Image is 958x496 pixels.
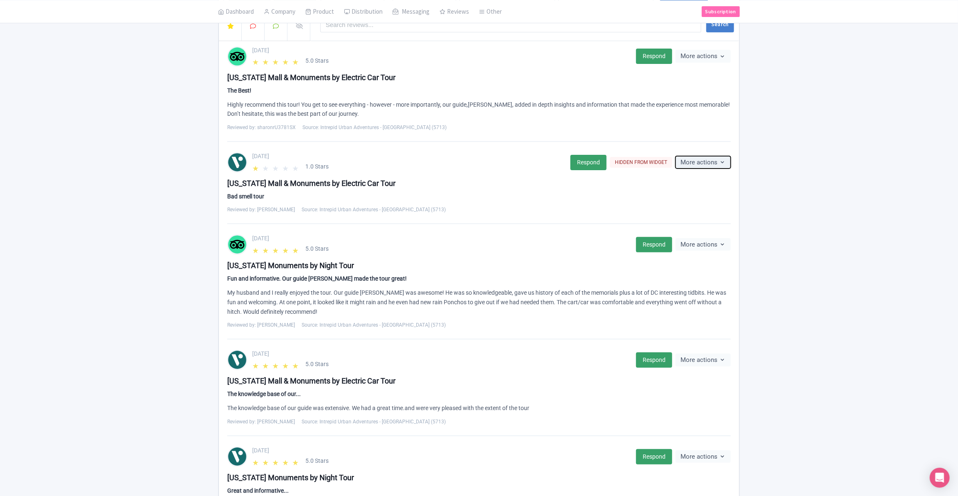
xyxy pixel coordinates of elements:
[227,288,731,316] div: My husband and I really enjoyed the tour. Our guide [PERSON_NAME] was awesome! He was so knowledg...
[227,321,295,329] span: Reviewed by: [PERSON_NAME]
[262,457,270,465] span: ★
[302,124,447,131] span: Source: Intrepid Urban Adventures - [GEOGRAPHIC_DATA] (5713)
[272,360,280,369] span: ★
[227,418,295,425] span: Reviewed by: [PERSON_NAME]
[636,49,672,64] a: Respond
[676,50,731,63] button: More actions
[252,245,260,253] span: ★
[252,360,260,369] span: ★
[305,162,329,171] span: 1.0 Stars
[282,457,290,465] span: ★
[676,156,731,169] button: More actions
[227,72,731,83] div: [US_STATE] Mall & Monuments by Electric Car Tour
[610,157,672,168] div: HIDDEN FROM WIDGET
[676,354,731,367] button: More actions
[302,418,446,425] span: Source: Intrepid Urban Adventures - [GEOGRAPHIC_DATA] (5713)
[252,446,631,455] div: [DATE]
[227,390,731,398] div: The knowledge base of our...
[305,457,329,465] span: 5.0 Stars
[227,403,731,413] div: The knowledge base of our guide was extensive. We had a great time.and were very pleased with the...
[228,152,246,172] img: viator-round-color-01-75e0e71c4bf787f1c8912121e6bb0b85.svg
[272,56,280,65] span: ★
[252,46,631,55] div: [DATE]
[228,350,246,370] img: viator-round-color-01-75e0e71c4bf787f1c8912121e6bb0b85.svg
[227,124,296,131] span: Reviewed by: sharonrU3781SX
[320,17,701,32] input: Search reviews...
[262,360,270,369] span: ★
[252,152,565,161] div: [DATE]
[282,245,290,253] span: ★
[228,447,246,467] img: viator-round-color-01-75e0e71c4bf787f1c8912121e6bb0b85.svg
[292,245,300,253] span: ★
[252,234,631,243] div: [DATE]
[292,163,300,171] span: ★
[702,6,740,17] a: Subscription
[252,349,631,358] div: [DATE]
[227,100,731,119] div: Highly recommend this tour! You get to see everything - however - more importantly, our guide,[PE...
[305,244,329,253] span: 5.0 Stars
[305,56,329,65] span: 5.0 Stars
[227,375,731,386] div: [US_STATE] Mall & Monuments by Electric Car Tour
[227,86,731,95] div: The Best!
[228,46,246,66] img: tripadvisor-round-color-01-c2602b701674d379597ad6f140e4ef40.svg
[282,56,290,65] span: ★
[292,56,300,65] span: ★
[252,56,260,65] span: ★
[305,360,329,369] span: 5.0 Stars
[262,56,270,65] span: ★
[636,237,672,252] a: Respond
[706,17,734,32] button: Search
[292,457,300,465] span: ★
[252,457,260,465] span: ★
[272,457,280,465] span: ★
[227,486,731,495] div: Great and informative...
[282,360,290,369] span: ★
[262,163,270,171] span: ★
[262,245,270,253] span: ★
[227,274,731,283] div: Fun and informative. Our guide [PERSON_NAME] made the tour great!
[227,192,731,201] div: Bad smell tour
[227,206,295,213] span: Reviewed by: [PERSON_NAME]
[272,163,280,171] span: ★
[302,206,446,213] span: Source: Intrepid Urban Adventures - [GEOGRAPHIC_DATA] (5713)
[302,321,446,329] span: Source: Intrepid Urban Adventures - [GEOGRAPHIC_DATA] (5713)
[252,163,260,171] span: ★
[282,163,290,171] span: ★
[292,360,300,369] span: ★
[227,178,731,189] div: [US_STATE] Mall & Monuments by Electric Car Tour
[676,238,731,251] button: More actions
[636,449,672,464] a: Respond
[676,450,731,463] button: More actions
[227,260,731,271] div: [US_STATE] Monuments by Night Tour
[228,235,246,254] img: tripadvisor-round-color-01-c2602b701674d379597ad6f140e4ef40.svg
[636,352,672,368] a: Respond
[272,245,280,253] span: ★
[570,155,607,170] a: Respond
[227,472,731,483] div: [US_STATE] Monuments by Night Tour
[930,468,950,488] div: Open Intercom Messenger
